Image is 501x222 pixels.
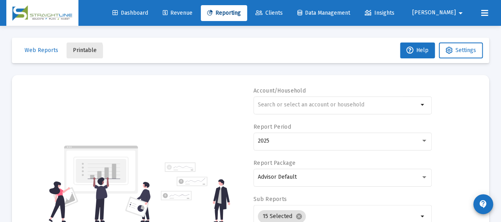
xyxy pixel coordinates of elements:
button: Help [400,42,435,58]
span: Web Reports [25,47,58,54]
button: [PERSON_NAME] [403,5,475,21]
span: 2025 [258,137,269,144]
span: Advisor Default [258,174,297,180]
button: Settings [439,42,483,58]
input: Search or select an account or household [258,102,418,108]
a: Reporting [201,5,247,21]
a: Dashboard [106,5,154,21]
span: Help [406,47,429,54]
label: Sub Reports [253,196,287,203]
a: Clients [249,5,289,21]
span: Dashboard [112,10,148,16]
a: Insights [358,5,401,21]
mat-icon: arrow_drop_down [456,5,465,21]
label: Account/Household [253,87,306,94]
mat-icon: contact_support [478,199,488,209]
span: Clients [255,10,283,16]
span: Printable [73,47,97,54]
a: Revenue [156,5,199,21]
span: Insights [365,10,394,16]
span: [PERSON_NAME] [412,10,456,16]
span: Revenue [163,10,192,16]
span: Settings [455,47,476,54]
label: Report Period [253,124,291,130]
span: Reporting [207,10,241,16]
mat-icon: arrow_drop_down [418,100,428,110]
button: Printable [67,42,103,58]
button: Web Reports [18,42,65,58]
span: Data Management [297,10,350,16]
mat-icon: cancel [295,213,303,220]
a: Data Management [291,5,356,21]
mat-icon: arrow_drop_down [418,212,428,221]
img: Dashboard [12,5,72,21]
label: Report Package [253,160,295,166]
